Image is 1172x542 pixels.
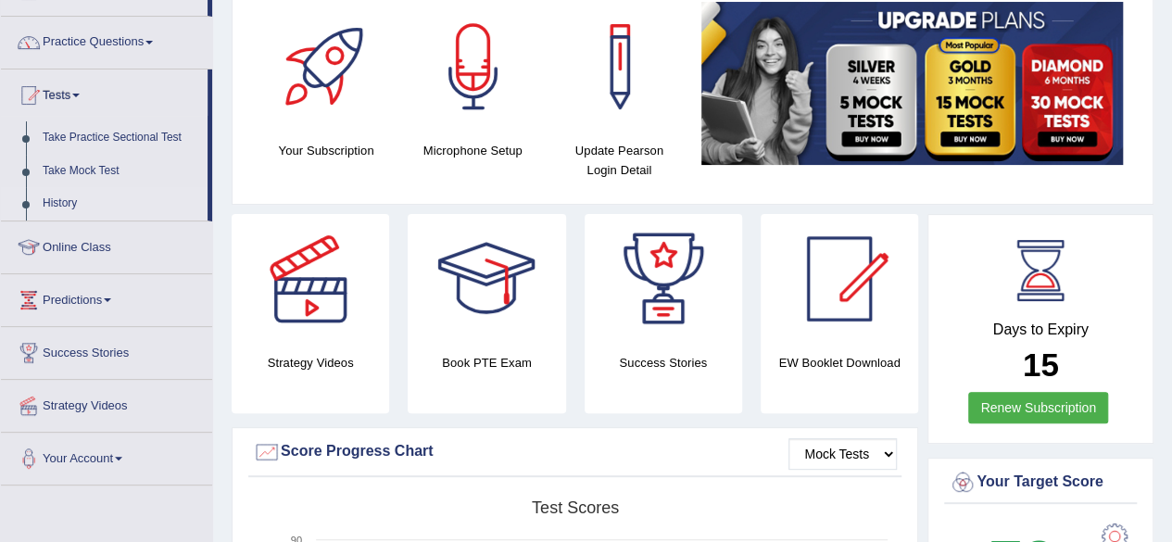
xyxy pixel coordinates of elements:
a: Practice Questions [1,17,212,63]
a: History [34,187,208,221]
h4: Success Stories [585,353,742,372]
b: 15 [1023,347,1059,383]
img: small5.jpg [701,2,1123,165]
a: Online Class [1,221,212,268]
h4: Days to Expiry [949,321,1132,338]
tspan: Test scores [532,498,619,517]
a: Strategy Videos [1,380,212,426]
a: Take Mock Test [34,155,208,188]
div: Score Progress Chart [253,438,897,466]
h4: Strategy Videos [232,353,389,372]
h4: Book PTE Exam [408,353,565,372]
a: Predictions [1,274,212,321]
a: Take Practice Sectional Test [34,121,208,155]
a: Renew Subscription [968,392,1108,423]
h4: Update Pearson Login Detail [555,141,683,180]
a: Tests [1,69,208,116]
h4: Your Subscription [262,141,390,160]
a: Your Account [1,433,212,479]
a: Success Stories [1,327,212,373]
div: Your Target Score [949,469,1132,497]
h4: EW Booklet Download [761,353,918,372]
h4: Microphone Setup [409,141,536,160]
